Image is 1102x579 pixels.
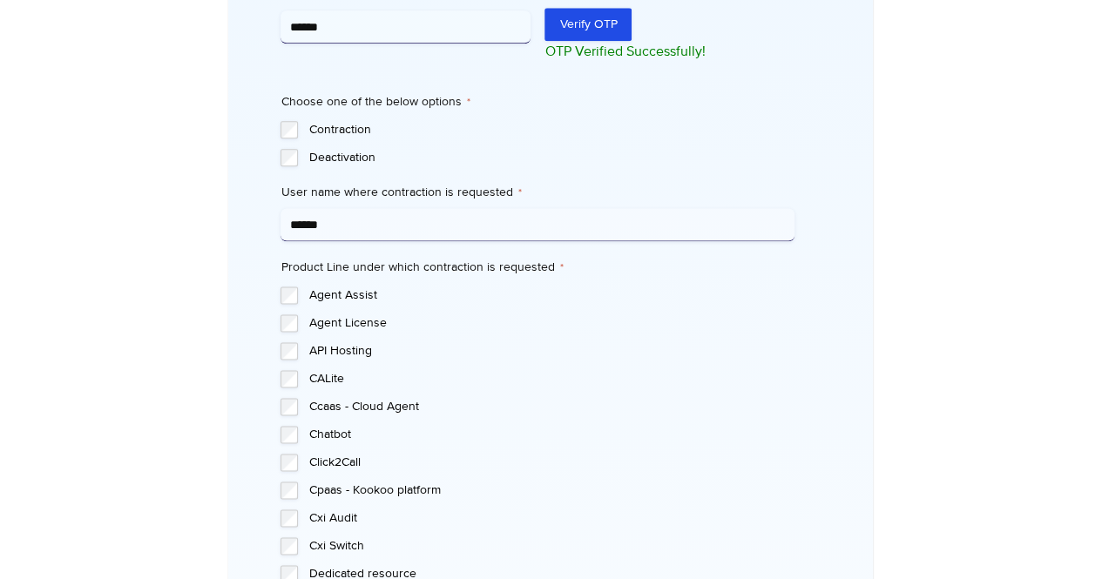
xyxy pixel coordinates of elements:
legend: Choose one of the below options [281,93,470,111]
label: Cpaas - Kookoo platform [308,481,794,499]
label: Chatbot [308,426,794,443]
label: Agent License [308,314,794,332]
label: CALite [308,370,794,387]
button: Verify OTP [544,8,632,41]
label: Click2Call [308,454,794,471]
label: Agent Assist [308,286,794,304]
label: Cxi Switch [308,537,794,555]
p: OTP Verified Successfully! [544,41,794,62]
label: User name where contraction is requested [281,184,794,201]
legend: Product Line under which contraction is requested [281,259,563,276]
label: Cxi Audit [308,509,794,527]
label: Ccaas - Cloud Agent [308,398,794,415]
label: API Hosting [308,342,794,360]
label: Deactivation [308,149,794,166]
label: Contraction [308,121,794,138]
